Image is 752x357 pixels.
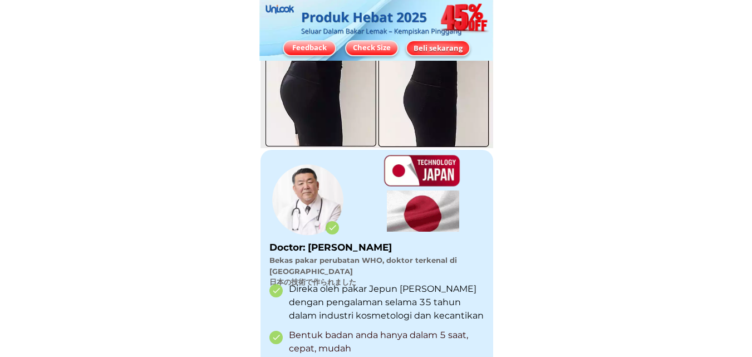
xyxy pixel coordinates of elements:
[289,329,487,355] p: Bentuk badan anda hanya dalam 5 saat, cepat, mudah
[346,42,397,53] div: Check Size
[289,282,487,322] p: Direka oleh pakar Jepun [PERSON_NAME] dengan pengalaman selama 35 tahun dalam industri kosmetolog...
[269,255,498,288] p: Bekas pakar perubatan WHO, doktor terkenal di [GEOGRAPHIC_DATA] 日本の技術で作られました
[269,241,401,255] p: Doctor: [PERSON_NAME]
[284,42,335,53] div: Feedback
[404,42,472,53] div: Beli sekarang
